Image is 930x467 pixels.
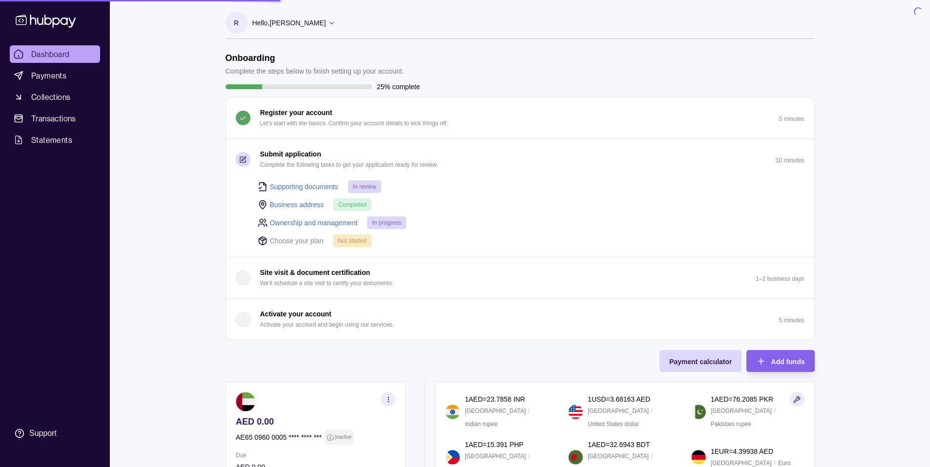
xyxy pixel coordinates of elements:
img: ph [445,450,460,465]
img: us [568,405,583,419]
button: Site visit & document certification We'll schedule a site visit to certify your documents.1–2 bus... [226,257,814,298]
p: 1 USD = 3.68163 AED [588,394,650,405]
p: [GEOGRAPHIC_DATA] [465,406,526,416]
span: Add funds [771,358,805,366]
a: Collections [10,88,100,106]
span: In progress [372,219,401,226]
p: 5 minutes [779,317,804,324]
p: 25% complete [377,81,420,92]
a: Statements [10,131,100,149]
p: Activate your account [260,309,331,319]
button: Submit application Complete the following tasks to get your application ready for review.10 minutes [226,139,814,180]
button: Activate your account Activate your account and begin using our services.5 minutes [226,299,814,340]
button: Payment calculator [660,350,742,372]
p: 10 minutes [776,157,805,164]
p: Due [236,450,395,461]
span: Statements [31,134,72,146]
p: Site visit & document certification [260,267,371,278]
p: R [234,18,239,28]
p: Let's start with the basics. Confirm your account details to kick things off. [260,118,448,129]
p: 5 minutes [779,116,804,122]
p: Complete the following tasks to get your application ready for review. [260,159,438,170]
h1: Onboarding [226,53,404,63]
p: Hello, [PERSON_NAME] [252,18,326,28]
span: Not started [338,237,367,244]
p: [GEOGRAPHIC_DATA] [588,406,649,416]
p: We'll schedule a site visit to certify your documents. [260,278,394,289]
a: Business address [270,199,324,210]
p: [GEOGRAPHIC_DATA] [588,451,649,462]
span: Transactions [31,113,76,124]
p: / [528,406,530,416]
span: Payments [31,70,66,81]
span: Collections [31,91,70,103]
img: bd [568,450,583,465]
p: Complete the steps below to finish setting up your account. [226,66,404,77]
a: Ownership and management [270,217,358,228]
p: / [774,406,776,416]
p: [GEOGRAPHIC_DATA] [465,451,526,462]
p: Pakistani rupee [711,419,751,429]
img: in [445,405,460,419]
span: Dashboard [31,48,70,60]
div: Submit application Complete the following tasks to get your application ready for review.10 minutes [226,180,814,257]
p: Register your account [260,107,332,118]
a: Support [10,423,100,444]
p: Submit application [260,149,321,159]
p: AED 0.00 [236,416,395,427]
p: 1 AED = 76.2085 PKR [711,394,773,405]
span: Payment calculator [669,358,732,366]
a: Dashboard [10,45,100,63]
a: Supporting documents [270,181,338,192]
span: Completed [338,201,367,208]
span: In review [353,183,376,190]
a: Payments [10,67,100,84]
p: Inactive [334,432,351,443]
p: 1 EUR = 4.39938 AED [711,446,773,457]
p: / [651,406,653,416]
p: 1 AED = 32.6943 BDT [588,439,650,450]
p: / [651,451,653,462]
p: 1–2 business days [756,275,804,282]
button: Add funds [746,350,814,372]
p: Choose your plan [270,235,324,246]
p: [GEOGRAPHIC_DATA] [711,406,772,416]
p: United States dollar [588,419,639,429]
a: Transactions [10,110,100,127]
img: de [691,450,706,465]
div: Support [29,428,57,439]
p: Activate your account and begin using our services. [260,319,394,330]
p: Indian rupee [465,419,497,429]
p: 1 AED = 23.7858 INR [465,394,525,405]
p: / [528,451,530,462]
p: 1 AED = 15.391 PHP [465,439,523,450]
img: pk [691,405,706,419]
img: ae [236,392,255,411]
button: Register your account Let's start with the basics. Confirm your account details to kick things of... [226,97,814,138]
